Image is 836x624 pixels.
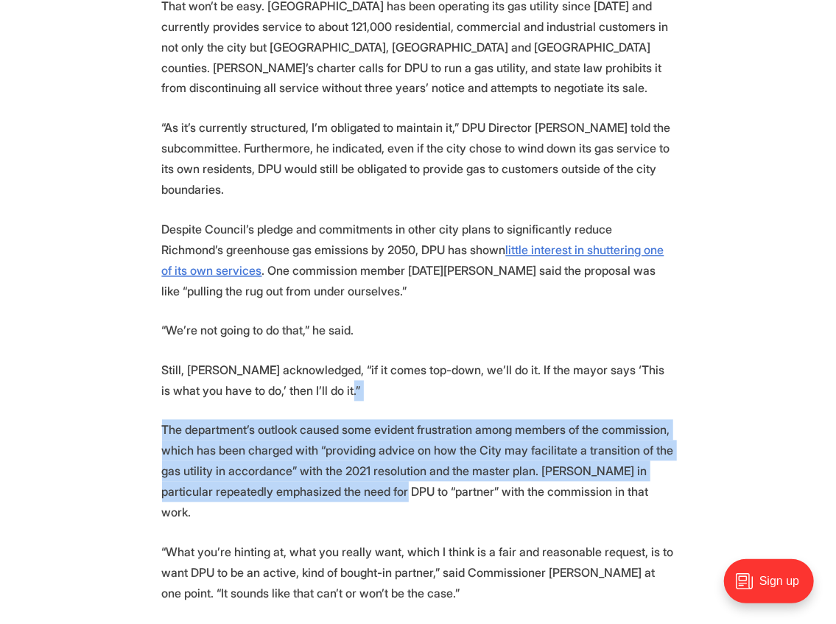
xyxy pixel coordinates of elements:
[162,220,675,302] p: Despite Council’s pledge and commitments in other city plans to significantly reduce Richmond’s g...
[162,320,675,341] p: “We’re not going to do that,” he said.
[162,360,675,402] p: Still, [PERSON_NAME] acknowledged, “if it comes top-down, we’ll do it. If the mayor says ‘This is...
[162,420,675,523] p: The department’s outlook caused some evident frustration among members of the commission, which h...
[162,542,675,604] p: “What you’re hinting at, what you really want, which I think is a fair and reasonable request, is...
[162,243,664,278] a: little interest in shuttering one of its own services
[712,552,836,624] iframe: portal-trigger
[162,118,675,200] p: “As it’s currently structured, I’m obligated to maintain it,” DPU Director [PERSON_NAME] told the...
